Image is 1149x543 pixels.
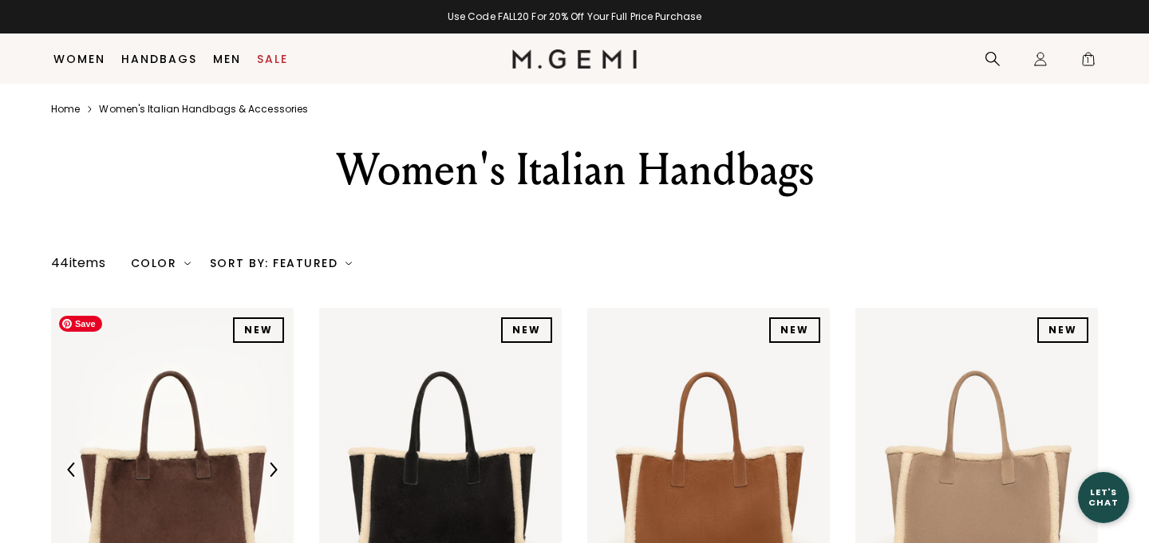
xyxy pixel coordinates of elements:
[257,53,288,65] a: Sale
[298,141,851,199] div: Women's Italian Handbags
[131,257,191,270] div: Color
[99,103,308,116] a: Women's italian handbags & accessories
[512,49,638,69] img: M.Gemi
[121,53,197,65] a: Handbags
[769,317,820,343] div: NEW
[210,257,352,270] div: Sort By: Featured
[1080,54,1096,70] span: 1
[501,317,552,343] div: NEW
[1078,487,1129,507] div: Let's Chat
[53,53,105,65] a: Women
[184,260,191,266] img: chevron-down.svg
[233,317,284,343] div: NEW
[65,462,79,477] img: Previous Arrow
[266,462,280,477] img: Next Arrow
[51,103,80,116] a: Home
[345,260,352,266] img: chevron-down.svg
[59,316,102,332] span: Save
[51,254,105,273] div: 44 items
[213,53,241,65] a: Men
[1037,317,1088,343] div: NEW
